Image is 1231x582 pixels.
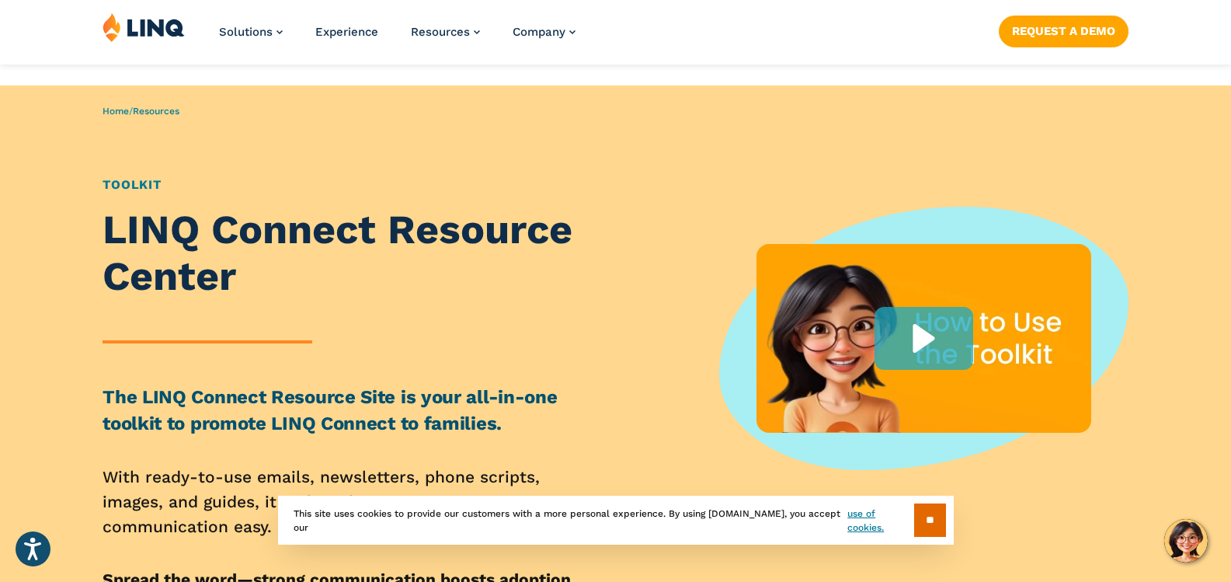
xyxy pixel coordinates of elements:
nav: Button Navigation [999,12,1128,47]
a: Resources [133,106,179,117]
h1: LINQ Connect Resource Center [103,207,600,300]
span: Resources [411,25,470,39]
div: Play [875,307,973,370]
div: This site uses cookies to provide our customers with a more personal experience. By using [DOMAIN... [278,496,954,545]
nav: Primary Navigation [219,12,576,64]
a: Toolkit [103,177,162,192]
button: Hello, have a question? Let’s chat. [1164,519,1208,563]
a: Company [513,25,576,39]
p: With ready-to-use emails, newsletters, phone scripts, images, and guides, it makes clear, consist... [103,465,600,539]
a: Home [103,106,129,117]
strong: The LINQ Connect Resource Site is your all-in-one toolkit to promote LINQ Connect to families. [103,386,557,434]
a: Resources [411,25,480,39]
img: LINQ | K‑12 Software [103,12,185,42]
a: use of cookies. [847,507,913,535]
span: / [103,106,179,117]
span: Company [513,25,565,39]
a: Experience [315,25,378,39]
a: Request a Demo [999,16,1128,47]
span: Solutions [219,25,273,39]
a: Solutions [219,25,283,39]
